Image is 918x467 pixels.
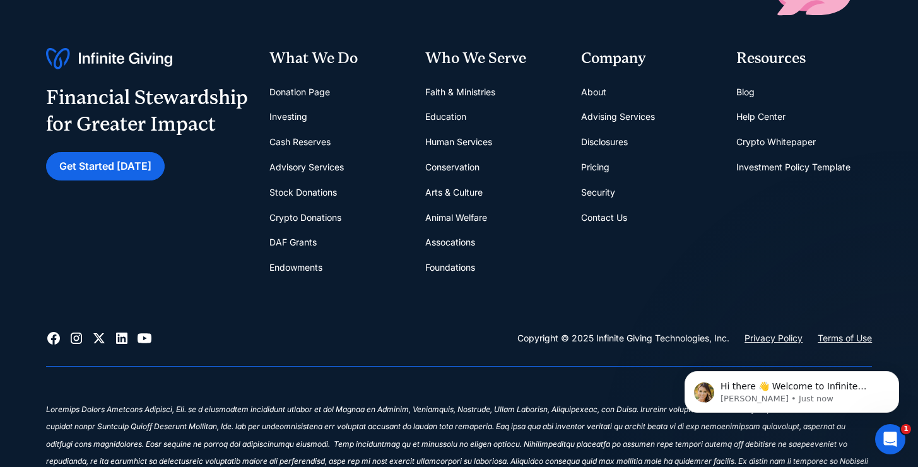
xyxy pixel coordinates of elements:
[581,155,609,180] a: Pricing
[666,345,918,433] iframe: Intercom notifications message
[736,48,872,69] div: Resources
[581,104,655,129] a: Advising Services
[736,155,850,180] a: Investment Policy Template
[425,205,487,230] a: Animal Welfare
[425,155,480,180] a: Conservation
[581,205,627,230] a: Contact Us
[425,255,475,280] a: Foundations
[875,424,905,454] iframe: Intercom live chat
[425,230,475,255] a: Assocations
[581,48,717,69] div: Company
[269,155,344,180] a: Advisory Services
[46,152,165,180] a: Get Started [DATE]
[736,104,786,129] a: Help Center
[736,80,755,105] a: Blog
[425,48,561,69] div: Who We Serve
[425,129,492,155] a: Human Services
[269,48,405,69] div: What We Do
[269,180,337,205] a: Stock Donations
[901,424,911,434] span: 1
[744,331,803,346] a: Privacy Policy
[269,104,307,129] a: Investing
[581,80,606,105] a: About
[46,85,248,137] div: Financial Stewardship for Greater Impact
[269,205,341,230] a: Crypto Donations
[269,230,317,255] a: DAF Grants
[818,331,872,346] a: Terms of Use
[581,129,628,155] a: Disclosures
[269,80,330,105] a: Donation Page
[46,387,873,404] div: ‍‍‍
[425,80,495,105] a: Faith & Ministries
[736,129,816,155] a: Crypto Whitepaper
[581,180,615,205] a: Security
[425,104,466,129] a: Education
[425,180,483,205] a: Arts & Culture
[269,255,322,280] a: Endowments
[517,331,729,346] div: Copyright © 2025 Infinite Giving Technologies, Inc.
[269,129,331,155] a: Cash Reserves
